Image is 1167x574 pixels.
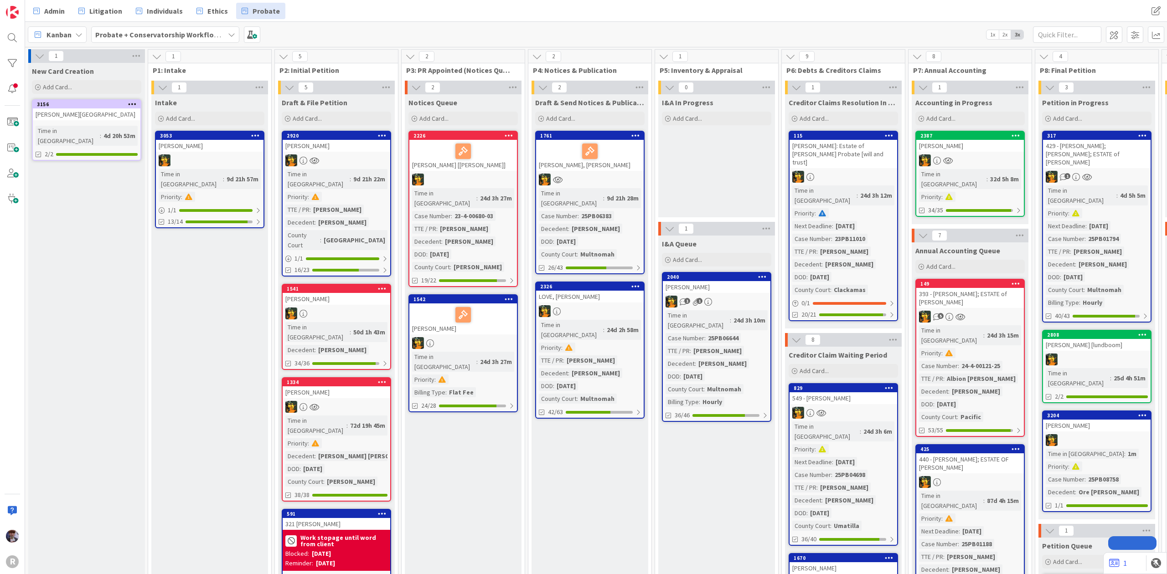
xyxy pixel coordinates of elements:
[678,223,694,234] span: 1
[1118,190,1148,200] div: 4d 5h 5m
[409,337,517,349] div: MR
[409,295,517,303] div: 1542
[452,211,496,221] div: 23-4-00680-03
[666,296,677,307] img: MR
[159,154,170,166] img: MR
[540,133,644,139] div: 1761
[253,5,280,16] span: Probate
[919,476,931,488] img: MR
[1109,558,1127,569] a: 1
[293,114,322,123] span: Add Card...
[283,510,390,518] div: 591
[406,66,513,75] span: P3: PR Appointed (Notices Queue)
[73,3,128,19] a: Litigation
[790,384,897,404] div: 829549 - [PERSON_NAME]
[792,407,804,419] img: MR
[830,285,831,295] span: :
[832,234,868,244] div: 23PB11010
[283,378,390,398] div: 1334[PERSON_NAME]
[916,311,1024,323] div: MR
[409,140,517,171] div: [PERSON_NAME] [[PERSON_NAME]]
[409,303,517,334] div: [PERSON_NAME]
[789,98,898,107] span: Creditor Claims Resolution In Progress
[321,235,387,245] div: [GEOGRAPHIC_DATA]
[37,101,140,108] div: 3156
[419,114,449,123] span: Add Card...
[89,5,122,16] span: Litigation
[540,283,644,290] div: 2326
[663,296,770,307] div: MR
[792,208,815,218] div: Priority
[441,236,443,246] span: :
[916,132,1024,140] div: 2387
[1047,133,1151,139] div: 317
[1061,272,1085,282] div: [DATE]
[678,82,694,93] span: 0
[160,133,263,139] div: 3053
[285,154,297,166] img: MR
[443,236,496,246] div: [PERSON_NAME]
[919,192,941,202] div: Priority
[831,285,868,295] div: Clackamas
[1043,411,1151,420] div: 3204
[283,132,390,140] div: 2920
[1046,221,1085,231] div: Next Deadline
[792,272,806,282] div: DOD
[315,217,316,227] span: :
[33,100,140,108] div: 3156
[832,221,833,231] span: :
[171,82,187,93] span: 1
[926,51,941,62] span: 8
[412,188,476,208] div: Time in [GEOGRAPHIC_DATA]
[1046,354,1058,365] img: MR
[1086,234,1121,244] div: 25PB01794
[988,174,1021,184] div: 32d 5h 8m
[32,67,94,76] span: New Card Creation
[792,285,830,295] div: County Court
[916,288,1024,308] div: 393 - [PERSON_NAME]; ESTATE of [PERSON_NAME]
[792,259,821,269] div: Decedent
[412,337,424,349] img: MR
[1043,331,1151,351] div: 2808[PERSON_NAME] [lundboom]
[915,98,992,107] span: Accounting in Progress
[539,236,553,246] div: DOD
[1046,171,1058,183] img: MR
[928,205,943,215] span: 34/35
[673,114,702,123] span: Add Card...
[536,282,644,291] div: 2326
[790,297,897,309] div: 0/1
[916,280,1024,308] div: 149393 - [PERSON_NAME]; ESTATE of [PERSON_NAME]
[926,114,955,123] span: Add Card...
[569,224,622,234] div: [PERSON_NAME]
[536,174,644,185] div: MR
[1043,434,1151,446] div: MR
[28,3,70,19] a: Admin
[1075,259,1076,269] span: :
[1040,66,1147,75] span: P8: Final Petition
[938,313,944,319] span: 5
[1085,285,1124,295] div: Multnomah
[1064,173,1070,179] span: 1
[130,3,188,19] a: Individuals
[790,132,897,140] div: 115
[790,554,897,574] div: 1670[PERSON_NAME]
[159,192,181,202] div: Priority
[412,249,426,259] div: DOD
[941,192,943,202] span: :
[412,236,441,246] div: Decedent
[283,401,390,413] div: MR
[1116,190,1118,200] span: :
[533,66,640,75] span: P4: Notices & Publication
[790,384,897,392] div: 829
[1046,285,1084,295] div: County Court
[413,296,517,302] div: 1542
[1046,246,1070,256] div: TTE / PR
[1011,30,1023,39] span: 3x
[1043,411,1151,431] div: 3204[PERSON_NAME]
[1059,82,1074,93] span: 3
[539,249,577,259] div: County Court
[1046,297,1079,307] div: Billing Type
[168,217,183,226] span: 13/14
[476,193,478,203] span: :
[451,262,504,272] div: [PERSON_NAME]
